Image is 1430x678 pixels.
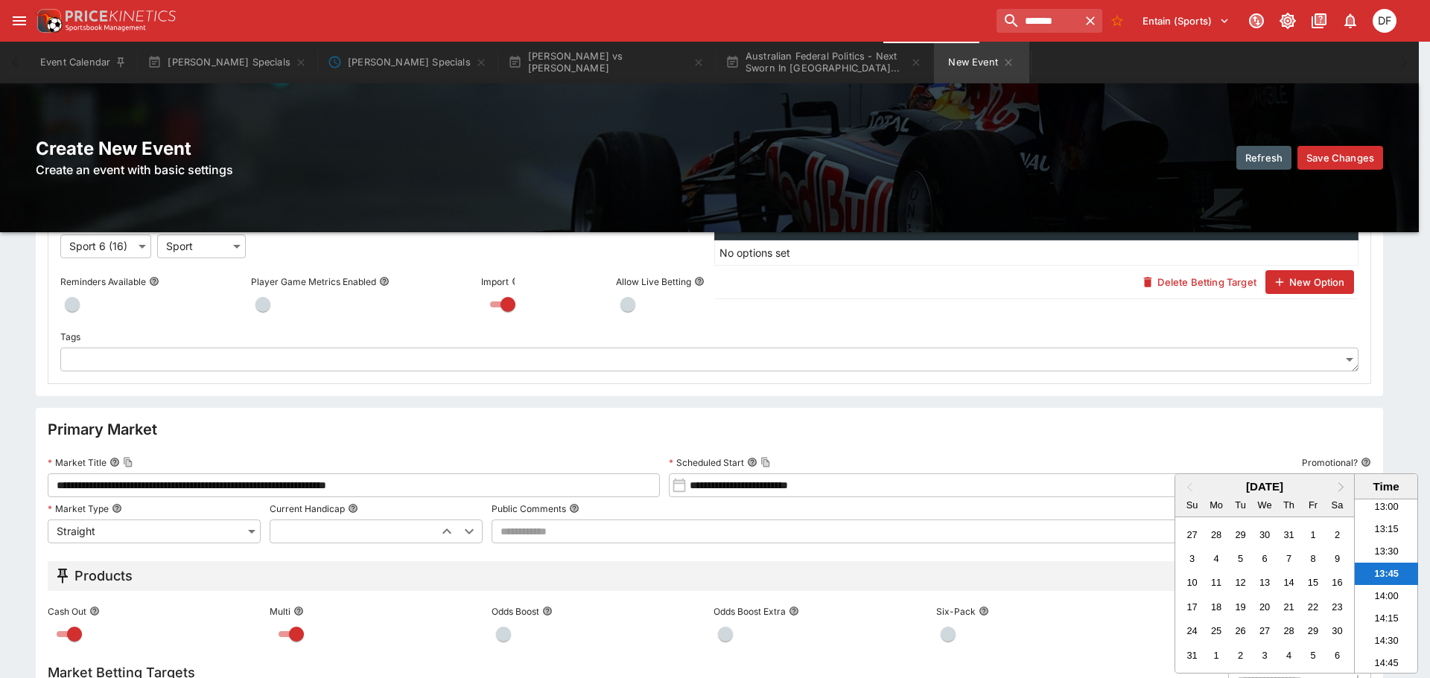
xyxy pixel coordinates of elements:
div: Choose Tuesday, January 5th, 2027 [1230,549,1251,569]
div: Choose Wednesday, January 13th, 2027 [1254,572,1274,592]
div: Choose Date and Time [1175,473,1418,674]
div: Choose Saturday, January 23rd, 2027 [1327,597,1347,617]
li: 14:45 [1355,652,1418,674]
div: Choose Thursday, January 7th, 2027 [1279,549,1299,569]
div: Choose Thursday, February 4th, 2027 [1279,645,1299,665]
div: Choose Tuesday, January 12th, 2027 [1230,572,1251,592]
div: Choose Friday, February 5th, 2027 [1303,645,1323,665]
div: Time [1358,480,1414,493]
div: Choose Monday, December 28th, 2026 [1207,525,1227,545]
div: Thursday [1279,495,1299,515]
div: Choose Saturday, January 16th, 2027 [1327,572,1347,592]
div: Choose Monday, January 11th, 2027 [1207,572,1227,592]
li: 13:30 [1355,540,1418,563]
div: Choose Monday, February 1st, 2027 [1207,645,1227,665]
div: Choose Monday, January 25th, 2027 [1207,621,1227,641]
div: Choose Sunday, December 27th, 2026 [1182,525,1202,545]
div: Friday [1303,495,1323,515]
div: Choose Thursday, December 31st, 2026 [1279,525,1299,545]
div: Choose Wednesday, January 20th, 2027 [1254,597,1274,617]
div: Sunday [1182,495,1202,515]
div: Choose Tuesday, December 29th, 2026 [1230,525,1251,545]
div: Choose Friday, January 29th, 2027 [1303,621,1323,641]
div: Choose Saturday, January 9th, 2027 [1327,549,1347,569]
div: Choose Monday, January 4th, 2027 [1207,549,1227,569]
div: Saturday [1327,495,1347,515]
li: 13:15 [1355,518,1418,540]
div: Choose Thursday, January 14th, 2027 [1279,572,1299,592]
div: Choose Saturday, February 6th, 2027 [1327,645,1347,665]
div: Choose Thursday, January 28th, 2027 [1279,621,1299,641]
div: Choose Friday, January 15th, 2027 [1303,572,1323,592]
button: Next Month [1330,476,1354,499]
div: Choose Tuesday, February 2nd, 2027 [1230,645,1251,665]
div: Choose Sunday, January 3rd, 2027 [1182,549,1202,569]
div: Choose Wednesday, January 6th, 2027 [1254,549,1274,569]
li: 14:15 [1355,607,1418,630]
div: Choose Wednesday, December 30th, 2026 [1254,525,1274,545]
ul: Time [1355,499,1418,673]
div: Choose Monday, January 18th, 2027 [1207,597,1227,617]
div: Choose Tuesday, January 26th, 2027 [1230,621,1251,641]
div: Choose Saturday, January 30th, 2027 [1327,621,1347,641]
div: Choose Thursday, January 21st, 2027 [1279,597,1299,617]
li: 14:00 [1355,585,1418,607]
h2: [DATE] [1175,480,1354,493]
div: Month January, 2027 [1180,522,1349,668]
div: Choose Wednesday, February 3rd, 2027 [1254,645,1274,665]
div: Choose Sunday, January 24th, 2027 [1182,621,1202,641]
div: Monday [1207,495,1227,515]
div: Choose Friday, January 8th, 2027 [1303,549,1323,569]
div: Choose Tuesday, January 19th, 2027 [1230,597,1251,617]
div: Choose Friday, January 22nd, 2027 [1303,597,1323,617]
div: Tuesday [1230,495,1251,515]
div: Choose Friday, January 1st, 2027 [1303,525,1323,545]
div: Choose Sunday, January 31st, 2027 [1182,645,1202,665]
li: 14:30 [1355,630,1418,652]
div: Choose Saturday, January 2nd, 2027 [1327,525,1347,545]
div: Choose Wednesday, January 27th, 2027 [1254,621,1274,641]
div: Choose Sunday, January 10th, 2027 [1182,572,1202,592]
div: Choose Sunday, January 17th, 2027 [1182,597,1202,617]
li: 13:45 [1355,563,1418,585]
li: 13:00 [1355,496,1418,518]
div: Wednesday [1254,495,1274,515]
button: Previous Month [1177,476,1201,499]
